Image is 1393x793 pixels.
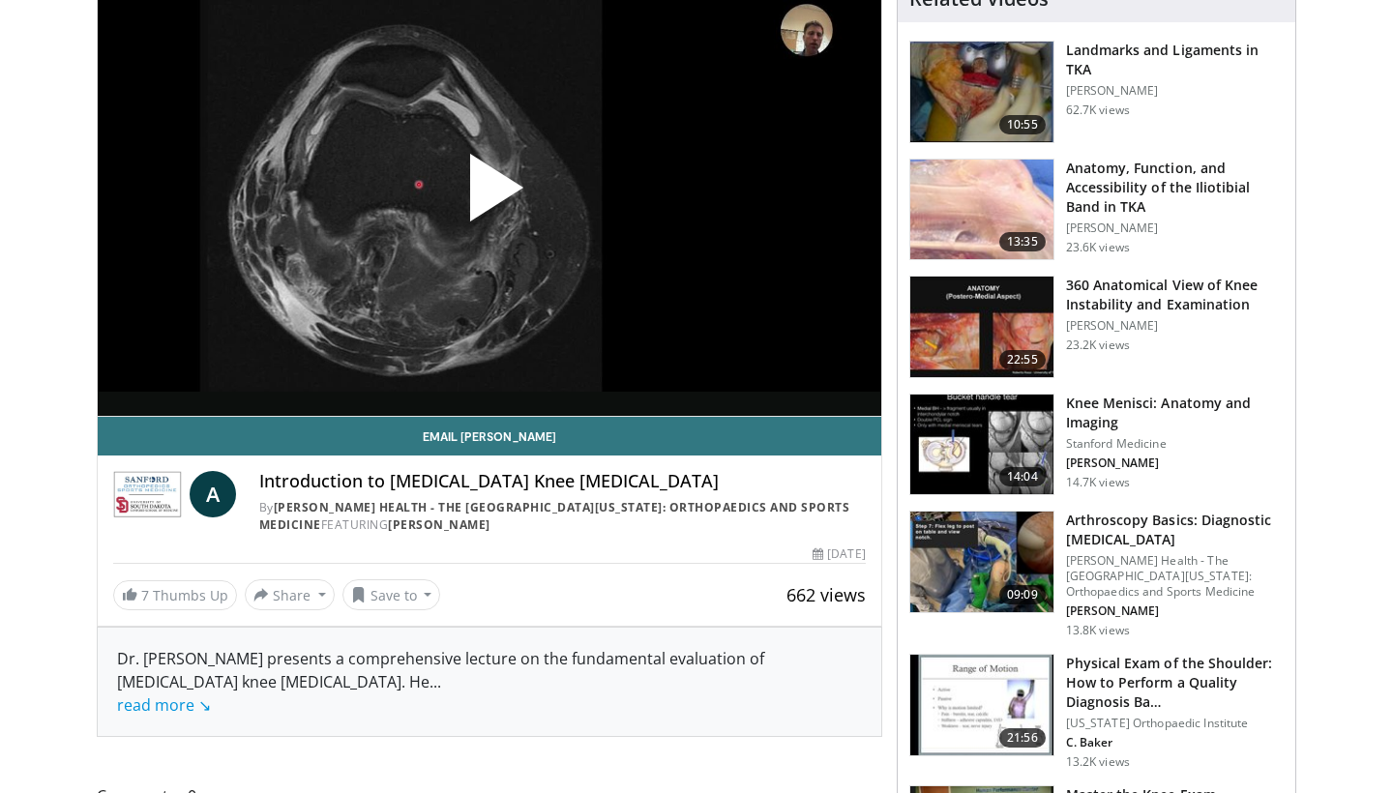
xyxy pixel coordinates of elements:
[909,394,1284,496] a: 14:04 Knee Menisci: Anatomy and Imaging Stanford Medicine [PERSON_NAME] 14.7K views
[1066,735,1284,750] p: C. Baker
[259,471,866,492] h4: Introduction to [MEDICAL_DATA] Knee [MEDICAL_DATA]
[909,41,1284,143] a: 10:55 Landmarks and Ligaments in TKA [PERSON_NAME] 62.7K views
[117,671,441,716] span: ...
[999,728,1046,748] span: 21:56
[98,417,881,455] a: Email [PERSON_NAME]
[999,115,1046,134] span: 10:55
[1066,103,1130,118] p: 62.7K views
[1066,475,1130,490] p: 14.7K views
[1066,338,1130,353] p: 23.2K views
[1066,623,1130,638] p: 13.8K views
[245,579,335,610] button: Share
[909,159,1284,261] a: 13:35 Anatomy, Function, and Accessibility of the Iliotibial Band in TKA [PERSON_NAME] 23.6K views
[113,471,182,517] img: Sanford Health - The University of South Dakota School of Medicine: Orthopaedics and Sports Medicine
[999,467,1046,486] span: 14:04
[910,655,1053,755] img: ec663772-d786-4d44-ad01-f90553f64265.150x105_q85_crop-smart_upscale.jpg
[999,350,1046,369] span: 22:55
[1066,41,1284,79] h3: Landmarks and Ligaments in TKA
[1066,318,1284,334] p: [PERSON_NAME]
[1066,553,1284,600] p: [PERSON_NAME] Health - The [GEOGRAPHIC_DATA][US_STATE]: Orthopaedics and Sports Medicine
[910,512,1053,612] img: 80b9674e-700f-42d5-95ff-2772df9e177e.jpeg.150x105_q85_crop-smart_upscale.jpg
[1066,436,1284,452] p: Stanford Medicine
[786,583,866,606] span: 662 views
[1066,220,1284,236] p: [PERSON_NAME]
[342,579,441,610] button: Save to
[190,471,236,517] a: A
[259,499,850,533] a: [PERSON_NAME] Health - The [GEOGRAPHIC_DATA][US_STATE]: Orthopaedics and Sports Medicine
[113,580,237,610] a: 7 Thumbs Up
[1066,455,1284,471] p: [PERSON_NAME]
[1066,754,1130,770] p: 13.2K views
[910,160,1053,260] img: 38616_0000_3.png.150x105_q85_crop-smart_upscale.jpg
[909,511,1284,638] a: 09:09 Arthroscopy Basics: Diagnostic [MEDICAL_DATA] [PERSON_NAME] Health - The [GEOGRAPHIC_DATA][...
[259,499,866,534] div: By FEATURING
[1066,603,1284,619] p: [PERSON_NAME]
[999,232,1046,251] span: 13:35
[117,694,211,716] a: read more ↘
[1066,83,1284,99] p: [PERSON_NAME]
[910,277,1053,377] img: 533d6d4f-9d9f-40bd-bb73-b810ec663725.150x105_q85_crop-smart_upscale.jpg
[1066,159,1284,217] h3: Anatomy, Function, and Accessibility of the Iliotibial Band in TKA
[999,585,1046,604] span: 09:09
[1066,240,1130,255] p: 23.6K views
[315,101,664,290] button: Play Video
[909,654,1284,770] a: 21:56 Physical Exam of the Shoulder: How to Perform a Quality Diagnosis Ba… [US_STATE] Orthopaedi...
[910,395,1053,495] img: 34a0702c-cbe2-4e43-8b2c-f8cc537dbe22.150x105_q85_crop-smart_upscale.jpg
[1066,394,1284,432] h3: Knee Menisci: Anatomy and Imaging
[910,42,1053,142] img: 88434a0e-b753-4bdd-ac08-0695542386d5.150x105_q85_crop-smart_upscale.jpg
[388,516,490,533] a: [PERSON_NAME]
[1066,654,1284,712] h3: Physical Exam of the Shoulder: How to Perform a Quality Diagnosis Ba…
[1066,511,1284,549] h3: Arthroscopy Basics: Diagnostic [MEDICAL_DATA]
[141,586,149,604] span: 7
[117,647,862,717] div: Dr. [PERSON_NAME] presents a comprehensive lecture on the fundamental evaluation of [MEDICAL_DATA...
[909,276,1284,378] a: 22:55 360 Anatomical View of Knee Instability and Examination [PERSON_NAME] 23.2K views
[813,545,865,563] div: [DATE]
[1066,276,1284,314] h3: 360 Anatomical View of Knee Instability and Examination
[1066,716,1284,731] p: [US_STATE] Orthopaedic Institute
